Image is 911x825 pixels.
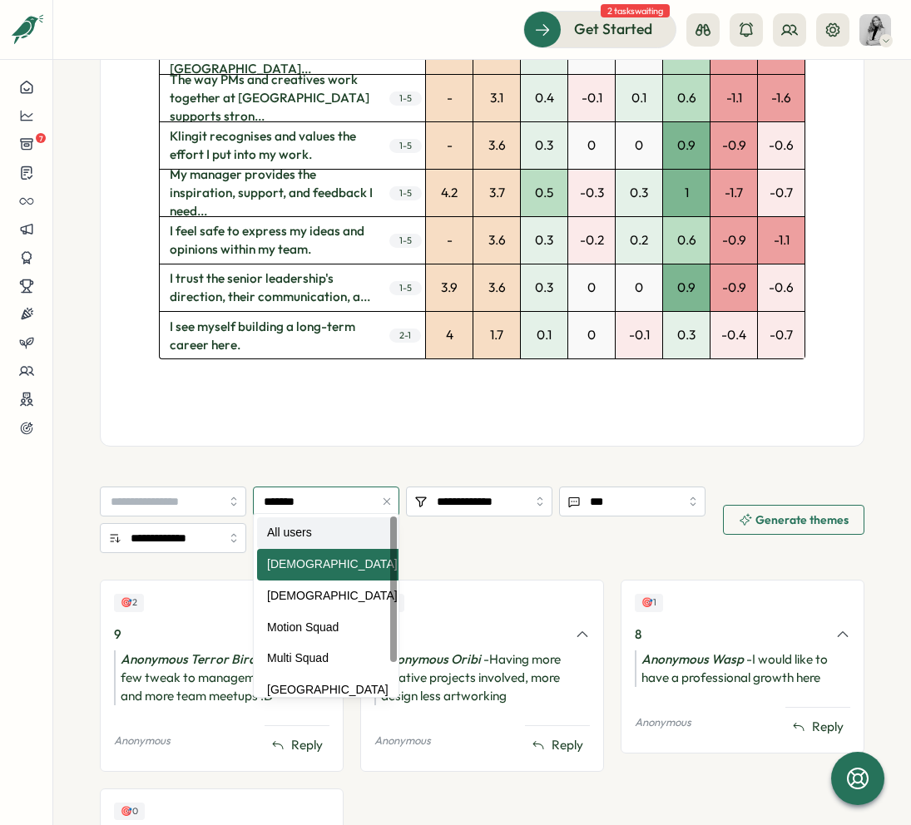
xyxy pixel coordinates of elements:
[758,75,805,121] div: -1.6
[389,329,421,343] span: 2 - 1
[473,170,520,216] div: 3.7
[381,651,481,667] i: Anonymous Oribi
[426,75,473,121] div: -
[389,139,422,153] span: 1 - 5
[389,234,422,248] span: 1 - 5
[374,625,565,644] div: 6
[374,650,590,705] div: - Having more creative projects involved, more design less artworking
[521,264,567,311] div: 0.3
[36,133,46,143] span: 7
[758,170,805,216] div: -0.7
[568,75,615,121] div: -0.1
[641,651,744,667] i: Anonymous Wasp
[114,650,329,705] div: - Maybe a few tweak to managemt systems and more team meetups :D
[710,75,757,121] div: -1.1
[257,517,408,549] div: All users
[812,718,844,736] span: Reply
[635,650,850,687] div: - I would like to have a professional growth here
[473,264,520,311] div: 3.6
[374,734,431,748] p: Anonymous
[521,170,567,216] div: 0.5
[160,122,385,169] span: Klingit recognises and values the effort I put into my work.
[663,217,710,264] div: 0.6
[389,91,422,106] span: 1 - 5
[574,18,652,40] span: Get Started
[160,170,385,216] span: My manager provides the inspiration, support, and feedback I need...
[710,170,757,216] div: -1.7
[114,734,171,748] p: Anonymous
[758,122,805,169] div: -0.6
[552,736,583,754] span: Reply
[635,594,663,611] div: Upvotes
[389,281,422,295] span: 1 - 5
[710,264,757,311] div: -0.9
[663,122,710,169] div: 0.9
[257,643,408,674] div: Multi Squad
[616,75,662,121] div: 0.1
[758,312,805,358] div: -0.7
[663,264,710,311] div: 0.9
[616,170,662,216] div: 0.3
[473,312,520,358] div: 1.7
[616,122,662,169] div: 0
[601,4,670,17] span: 2 tasks waiting
[291,736,323,754] span: Reply
[663,170,710,216] div: 1
[257,580,408,612] div: [DEMOGRAPHIC_DATA]
[160,217,385,264] span: I feel safe to express my ideas and opinions within my team.
[257,612,408,644] div: Motion Squad
[710,312,757,358] div: -0.4
[114,594,144,611] div: Upvotes
[426,264,473,311] div: 3.9
[121,651,256,667] i: Anonymous Terror Bird
[568,217,615,264] div: -0.2
[710,122,757,169] div: -0.9
[635,625,825,644] div: 8
[616,312,662,358] div: -0.1
[758,264,805,311] div: -0.6
[426,312,473,358] div: 4
[523,11,676,47] button: Get Started
[568,264,615,311] div: 0
[663,75,710,121] div: 0.6
[160,264,385,311] span: I trust the senior leadership's direction, their communication, a...
[521,217,567,264] div: 0.3
[257,549,408,580] div: [DEMOGRAPHIC_DATA]
[426,217,473,264] div: -
[426,170,473,216] div: 4.2
[755,514,849,526] span: Generate themes
[859,14,891,46] img: Kira Elle Cole
[663,312,710,358] div: 0.3
[426,122,473,169] div: -
[114,803,145,820] div: Upvotes
[525,733,590,758] button: Reply
[114,625,304,644] div: 9
[160,75,385,121] span: The way PMs and creatives work together at [GEOGRAPHIC_DATA] supports stron...
[521,312,567,358] div: 0.1
[723,505,864,535] button: Generate themes
[473,75,520,121] div: 3.1
[568,312,615,358] div: 0
[568,170,615,216] div: -0.3
[160,312,385,358] span: I see myself building a long-term career here.
[616,217,662,264] div: 0.2
[521,75,567,121] div: 0.4
[616,264,662,311] div: 0
[568,122,615,169] div: 0
[473,122,520,169] div: 3.6
[473,217,520,264] div: 3.6
[265,733,329,758] button: Reply
[758,217,805,264] div: -1.1
[710,217,757,264] div: -0.9
[635,715,691,730] p: Anonymous
[785,714,850,739] button: Reply
[389,186,422,200] span: 1 - 5
[521,122,567,169] div: 0.3
[257,674,408,706] div: [GEOGRAPHIC_DATA]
